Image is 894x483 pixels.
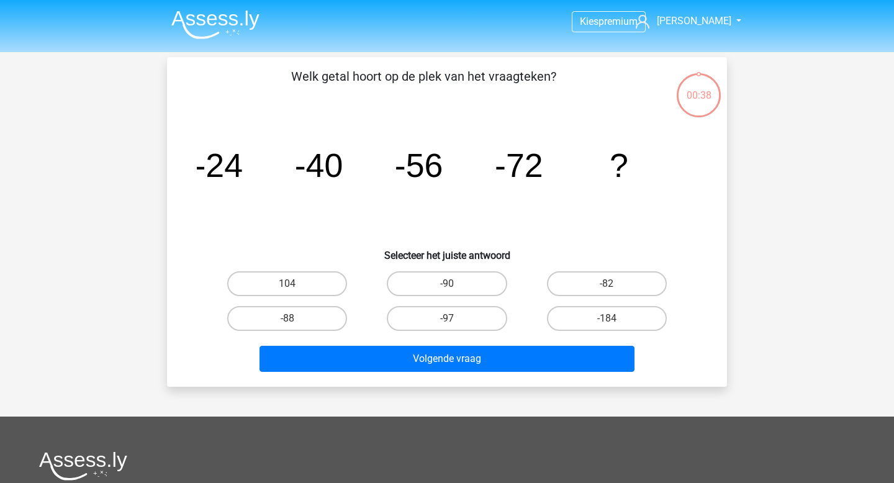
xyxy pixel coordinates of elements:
[547,306,667,331] label: -184
[395,147,443,184] tspan: -56
[547,271,667,296] label: -82
[657,15,731,27] span: [PERSON_NAME]
[260,346,635,372] button: Volgende vraag
[631,14,733,29] a: [PERSON_NAME]
[387,271,507,296] label: -90
[39,451,127,481] img: Assessly logo
[610,147,628,184] tspan: ?
[295,147,343,184] tspan: -40
[495,147,543,184] tspan: -72
[187,240,707,261] h6: Selecteer het juiste antwoord
[187,67,661,104] p: Welk getal hoort op de plek van het vraagteken?
[387,306,507,331] label: -97
[580,16,598,27] span: Kies
[227,306,347,331] label: -88
[171,10,260,39] img: Assessly
[572,13,645,30] a: Kiespremium
[227,271,347,296] label: 104
[194,147,243,184] tspan: -24
[598,16,638,27] span: premium
[675,72,722,103] div: 00:38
